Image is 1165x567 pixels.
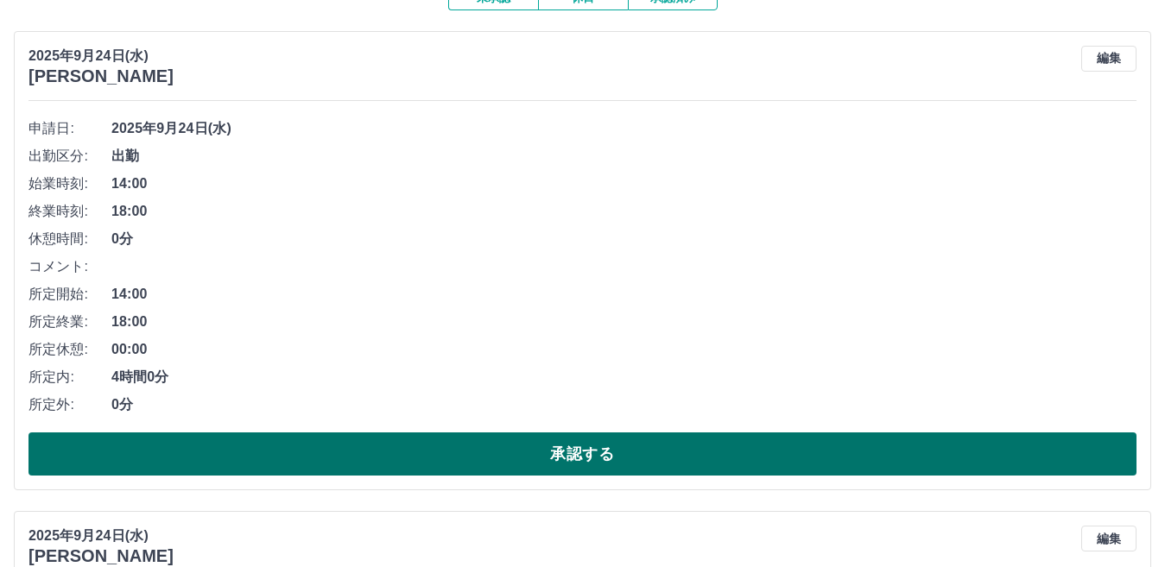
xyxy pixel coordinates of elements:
span: 所定終業: [28,312,111,332]
button: 編集 [1081,526,1137,551]
span: 休憩時間: [28,229,111,249]
span: 4時間0分 [111,367,1137,387]
p: 2025年9月24日(水) [28,526,174,546]
span: 0分 [111,394,1137,415]
span: 18:00 [111,312,1137,332]
p: 2025年9月24日(水) [28,46,174,66]
span: 始業時刻: [28,173,111,194]
h3: [PERSON_NAME] [28,66,174,86]
span: 2025年9月24日(水) [111,118,1137,139]
span: 終業時刻: [28,201,111,222]
span: 14:00 [111,284,1137,305]
span: 所定外: [28,394,111,415]
span: 出勤区分: [28,146,111,167]
span: 出勤 [111,146,1137,167]
h3: [PERSON_NAME] [28,546,174,566]
span: 0分 [111,229,1137,249]
span: 14:00 [111,173,1137,194]
button: 編集 [1081,46,1137,72]
span: 18:00 [111,201,1137,222]
span: 00:00 [111,339,1137,360]
span: 所定内: [28,367,111,387]
span: 所定開始: [28,284,111,305]
span: 所定休憩: [28,339,111,360]
button: 承認する [28,432,1137,476]
span: コメント: [28,256,111,277]
span: 申請日: [28,118,111,139]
